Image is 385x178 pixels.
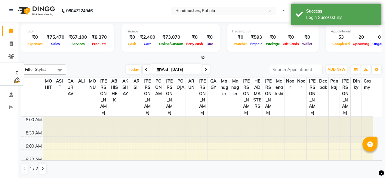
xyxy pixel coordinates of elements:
span: MOHIT [43,77,54,91]
div: 9:30 AM [25,156,43,163]
span: Petty cash [185,42,205,46]
div: ₹0 [26,34,44,41]
span: Meenakshi [274,77,285,98]
span: ADD NEW [328,67,345,72]
div: Finance [126,29,215,34]
span: [PERSON_NAME] [241,77,252,116]
span: POONAM [153,77,164,98]
span: Upcoming [351,42,371,46]
div: 53 [331,34,351,41]
span: Cash [126,42,138,46]
div: Redemption [232,29,314,34]
span: Filter Stylist [25,67,46,72]
div: ₹67,100 [67,34,89,41]
span: GAGY [208,77,219,91]
span: ARSH [131,77,142,91]
div: Success [306,8,377,14]
div: 8:30 AM [25,130,43,136]
span: Wallet [300,42,314,46]
div: ₹0 [205,34,215,41]
div: ₹593 [248,34,264,41]
span: [PERSON_NAME] [263,77,274,116]
span: [PERSON_NAME] [197,77,208,116]
div: ₹0 [281,34,300,41]
div: 9:00 AM [25,143,43,149]
span: Deepak [318,77,329,91]
span: Package [264,42,281,46]
div: ₹0 [264,34,281,41]
img: logo [15,2,57,19]
span: Card [142,42,153,46]
div: ₹2,400 [138,34,158,41]
img: wait_time.png [13,76,21,84]
button: ADD NEW [326,65,347,74]
span: Services [70,42,86,46]
div: ₹8,370 [89,34,109,41]
span: Today [126,65,141,74]
span: [PERSON_NAME] [98,77,109,116]
span: Gift Cards [281,42,300,46]
span: Manager [230,77,241,98]
span: ARUN [186,77,197,91]
span: POOJA [175,77,186,91]
span: Gramy [362,77,373,91]
div: ₹0 [232,34,248,41]
span: Pankaj [329,77,340,91]
span: Completed [331,42,351,46]
div: ₹75,470 [44,34,67,41]
span: HEADMASTERS [252,77,263,110]
span: 1 / 2 [29,166,38,172]
input: 2025-09-03 [169,65,199,74]
span: Manager [219,77,230,98]
span: Noor [296,77,307,91]
span: ALI [76,77,87,85]
span: [PERSON_NAME] [307,77,318,116]
span: Voucher [232,42,248,46]
div: ₹73,070 [158,34,185,41]
b: 08047224946 [66,2,93,19]
span: Dinky [351,77,362,91]
span: [PERSON_NAME] [142,77,153,116]
div: 8:00 AM [25,117,43,123]
div: ₹0 [126,34,138,41]
div: ₹0 [185,34,205,41]
span: Noor [285,77,296,91]
input: Search Appointment [270,65,322,74]
span: GAURAV [65,77,76,98]
span: Online/Custom [158,42,185,46]
span: Prepaid [249,42,264,46]
span: Products [91,42,108,46]
span: [PERSON_NAME] [340,77,351,116]
div: 20 [351,34,371,41]
span: AKSHAY [120,77,131,98]
span: Due [205,42,214,46]
span: ASIF [54,77,65,91]
div: ₹0 [300,34,314,41]
span: Sales [50,42,61,46]
span: Wed [155,67,169,72]
span: ABHISHEK [109,77,120,104]
span: [PERSON_NAME] [164,77,175,116]
div: Total [26,29,109,34]
div: Login Successfully. [306,14,377,21]
span: MONU [87,77,98,91]
span: Expenses [26,42,44,46]
div: 0 [13,69,21,76]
